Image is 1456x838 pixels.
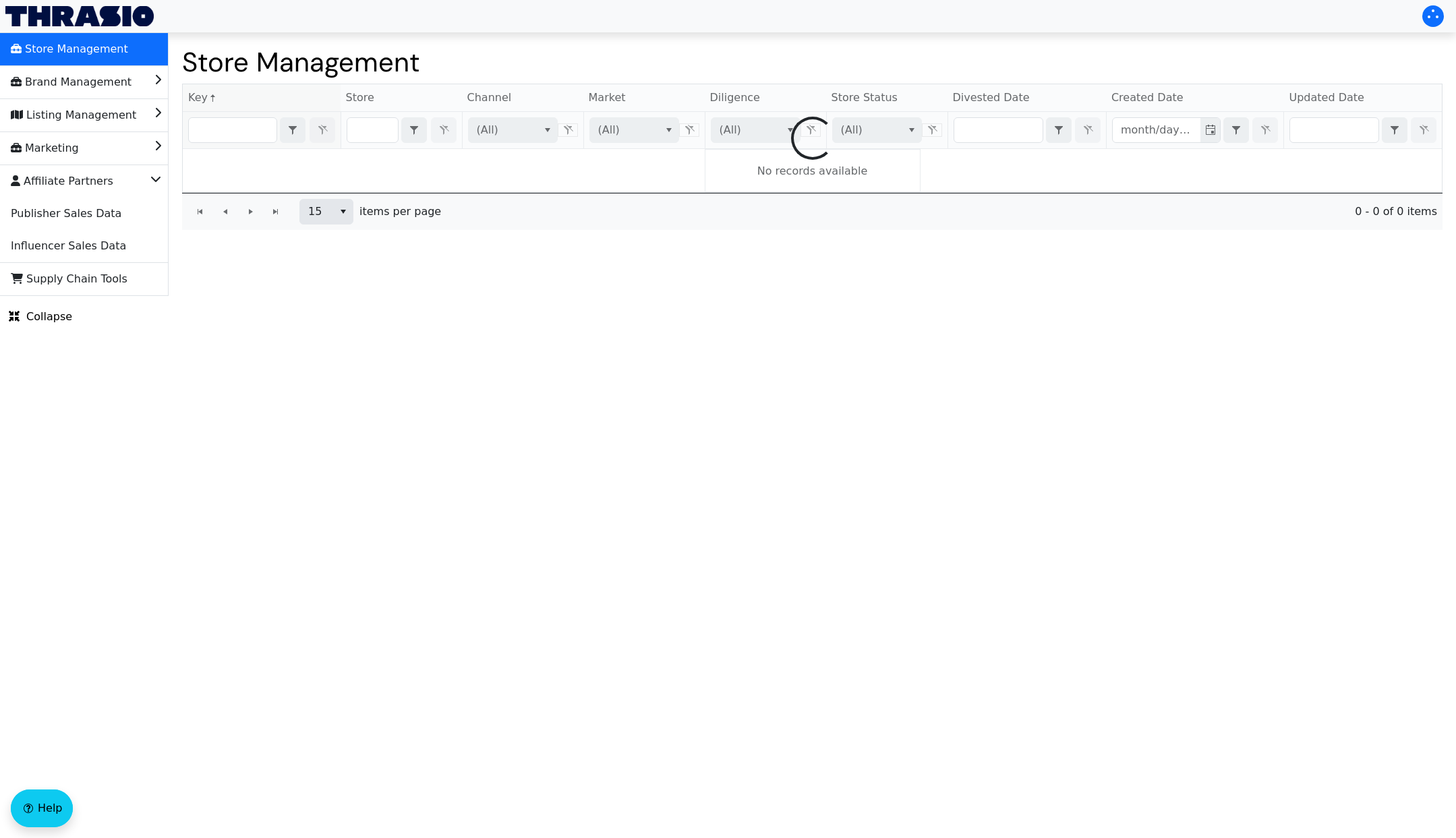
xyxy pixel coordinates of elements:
[308,204,325,220] span: 15
[299,199,353,225] span: Page size
[11,71,132,93] span: Brand Management
[333,200,353,224] button: select
[9,309,72,325] span: Collapse
[11,171,113,192] span: Affiliate Partners
[182,193,1443,230] div: Page 1 of 0
[182,46,1443,78] h1: Store Management
[11,268,127,290] span: Supply Chain Tools
[5,6,154,26] img: Thrasio Logo
[452,204,1437,220] span: 0 - 0 of 0 items
[11,235,126,257] span: Influencer Sales Data
[11,38,128,60] span: Store Management
[11,104,136,126] span: Listing Management
[359,204,441,220] span: items per page
[38,800,62,816] span: Help
[11,138,79,159] span: Marketing
[705,149,921,192] div: No records available
[11,789,73,827] button: Help floatingactionbutton
[11,203,121,225] span: Publisher Sales Data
